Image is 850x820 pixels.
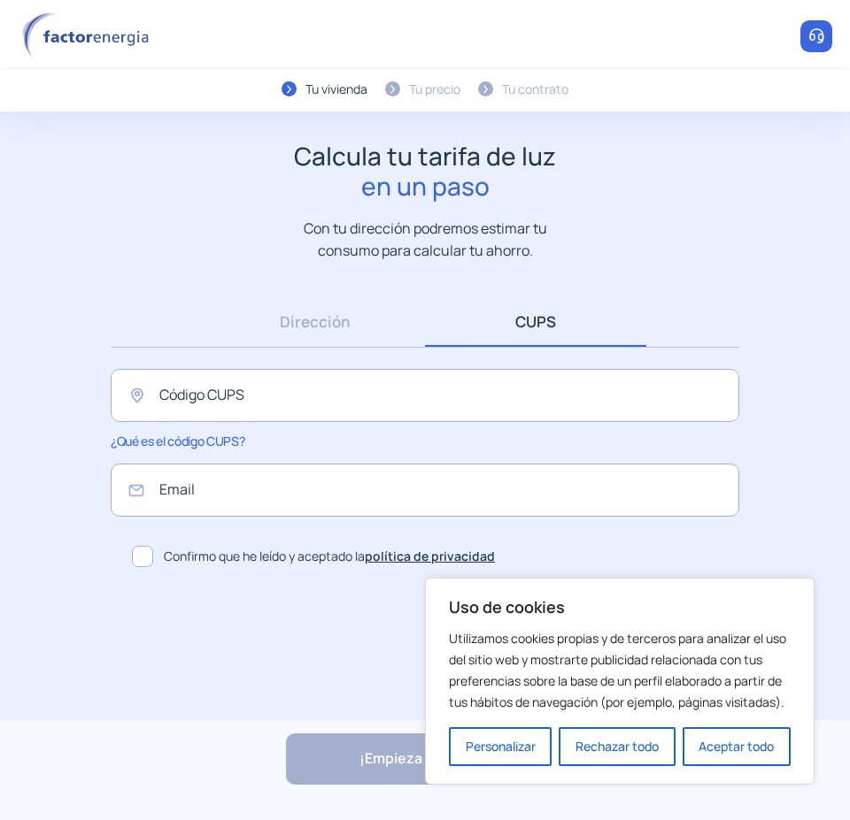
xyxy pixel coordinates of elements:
div: Uso de cookies [425,578,815,785]
img: llamar [807,27,825,45]
span: Confirmo que he leído y aceptado la [164,547,495,566]
a: CUPS [425,296,646,347]
div: Tu vivienda [305,80,367,99]
a: Dirección [204,296,425,347]
p: Uso de cookies [449,596,791,617]
span: en un paso [294,172,556,202]
span: ¿Qué es el código CUPS? [111,433,244,449]
img: logo factor [18,12,159,61]
a: política de privacidad [365,548,495,564]
h1: Calcula tu tarifa de luz [294,142,556,201]
button: Aceptar todo [683,727,791,766]
button: Personalizar [449,727,552,766]
div: Tu precio [409,80,460,99]
p: Con tu dirección podremos estimar tu consumo para calcular tu ahorro. [286,218,565,261]
p: Utilizamos cookies propias y de terceros para analizar el uso del sitio web y mostrarte publicida... [449,628,791,713]
div: Tu contrato [502,80,568,99]
button: Rechazar todo [559,727,675,766]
